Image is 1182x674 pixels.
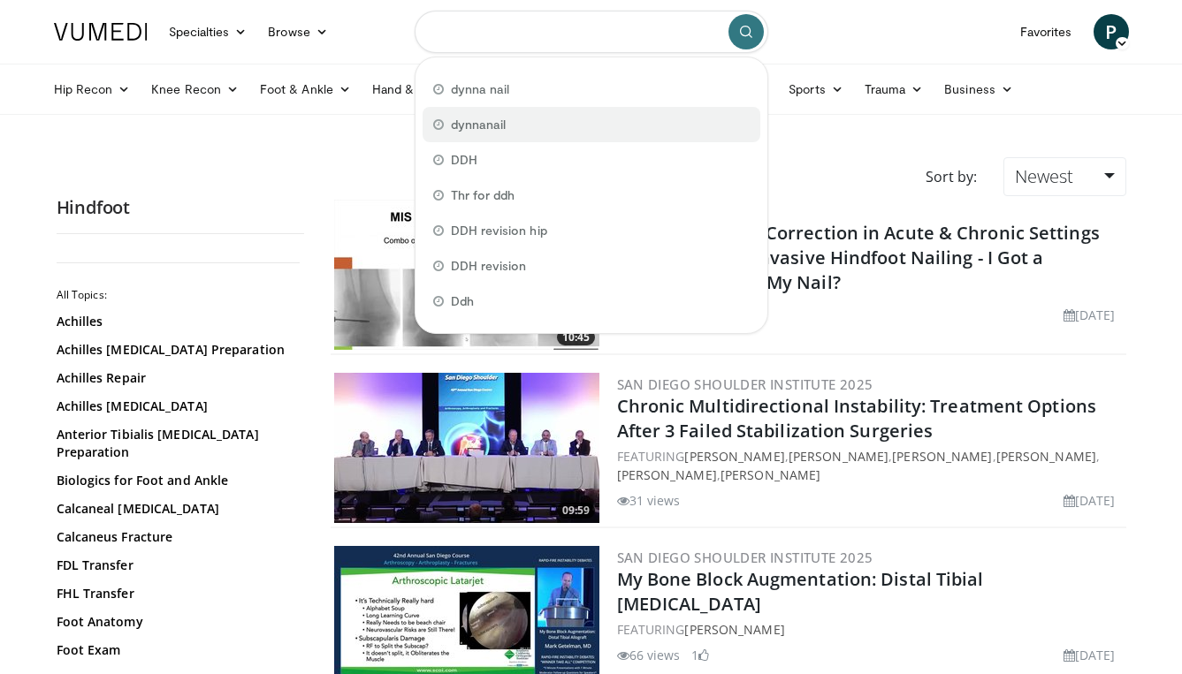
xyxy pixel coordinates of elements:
a: Chronic Multidirectional Instability: Treatment Options After 3 Failed Stabilization Surgeries [617,394,1097,443]
span: Ddh [451,292,474,310]
a: Hip Recon [43,72,141,107]
div: FEATURING [617,620,1123,639]
a: Achilles [57,313,295,330]
a: [PERSON_NAME] [892,448,992,465]
a: [MEDICAL_DATA] Correction in Acute & Chronic Settings With Minimally Invasive Hindfoot Nailing - ... [617,221,1100,294]
a: [PERSON_NAME] [789,448,888,465]
a: Specialties [158,14,258,49]
li: 66 views [617,646,681,664]
a: FHL Transfer [57,585,295,602]
a: [PERSON_NAME] [996,448,1096,465]
a: Calcaneus Fracture [57,528,295,546]
span: dynna nail [451,80,510,98]
span: DDH revision hip [451,222,547,239]
img: 7b238990-64d5-495c-bfd3-a01049b4c358.300x170_q85_crop-smart_upscale.jpg [334,200,599,350]
a: FDL Transfer [57,557,295,574]
div: Sort by: [912,157,990,196]
a: Foot Exam [57,641,295,659]
span: dynnanail [451,116,507,133]
span: 10:45 [557,329,595,345]
a: Browse [257,14,339,49]
input: Search topics, interventions [415,11,768,53]
span: Newest [1015,164,1073,188]
a: 09:59 [334,373,599,523]
div: FEATURING , , , , , [617,447,1123,484]
a: Achilles Repair [57,369,295,387]
span: DDH revision [451,257,527,275]
li: [DATE] [1064,306,1116,324]
a: [PERSON_NAME] [684,448,784,465]
a: Sports [778,72,854,107]
span: DDH [451,151,477,169]
a: Achilles [MEDICAL_DATA] [57,398,295,415]
a: Trauma [854,72,934,107]
a: Hand & Wrist [362,72,476,107]
a: Foot Anatomy [57,613,295,631]
a: Biologics for Foot and Ankle [57,472,295,489]
h2: All Topics: [57,288,300,302]
a: Business [934,72,1024,107]
a: Anterior Tibialis [MEDICAL_DATA] Preparation [57,426,295,461]
a: Newest [1003,157,1125,196]
a: P [1094,14,1129,49]
img: 17f23c04-4813-491b-bcf5-1c3a0e23c03a.300x170_q85_crop-smart_upscale.jpg [334,373,599,523]
a: My Bone Block Augmentation: Distal Tibial [MEDICAL_DATA] [617,567,984,616]
a: Knee Recon [141,72,249,107]
a: [PERSON_NAME] [721,466,820,483]
a: Achilles [MEDICAL_DATA] Preparation [57,341,295,359]
a: San Diego Shoulder Institute 2025 [617,549,873,566]
li: 31 views [617,491,681,510]
a: Favorites [1010,14,1083,49]
li: [DATE] [1064,491,1116,510]
h2: Hindfoot [57,196,304,219]
li: 1 [691,646,709,664]
span: 09:59 [557,503,595,519]
li: [DATE] [1064,646,1116,664]
span: Thr for ddh [451,186,515,204]
a: Calcaneal [MEDICAL_DATA] [57,500,295,518]
a: [PERSON_NAME] [617,466,717,483]
a: San Diego Shoulder Institute 2025 [617,375,873,393]
a: 10:45 [334,200,599,350]
a: [PERSON_NAME] [684,621,784,638]
a: Foot & Ankle [249,72,362,107]
img: VuMedi Logo [54,23,148,41]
